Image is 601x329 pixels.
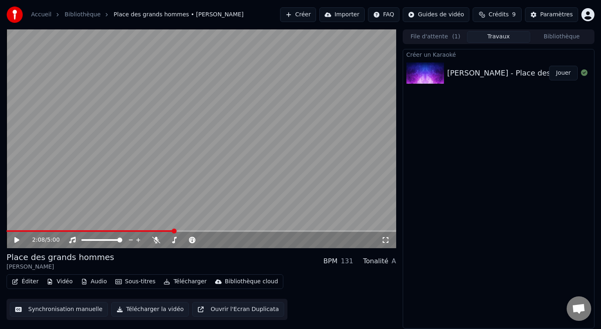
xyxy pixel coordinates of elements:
button: File d'attente [404,31,467,43]
div: [PERSON_NAME] [7,263,114,271]
span: 9 [512,11,516,19]
button: Guides de vidéo [403,7,469,22]
button: Éditer [9,276,42,287]
button: FAQ [368,7,399,22]
button: Bibliothèque [530,31,593,43]
div: BPM [323,256,337,266]
a: Accueil [31,11,52,19]
button: Télécharger [160,276,210,287]
button: Audio [78,276,110,287]
div: Paramètres [540,11,573,19]
span: ( 1 ) [452,33,460,41]
button: Créer [280,7,316,22]
span: 5:00 [47,236,60,244]
button: Crédits9 [473,7,522,22]
img: youka [7,7,23,23]
div: / [32,236,52,244]
button: Jouer [549,66,578,80]
nav: breadcrumb [31,11,244,19]
div: Créer un Karaoké [403,49,594,59]
a: Bibliothèque [65,11,101,19]
button: Vidéo [43,276,76,287]
button: Paramètres [525,7,578,22]
a: Ouvrir le chat [567,296,591,321]
button: Sous-titres [112,276,159,287]
button: Télécharger la vidéo [111,302,189,317]
button: Travaux [467,31,530,43]
div: Place des grands hommes [7,251,114,263]
button: Synchronisation manuelle [10,302,108,317]
button: Importer [319,7,365,22]
button: Ouvrir l'Ecran Duplicata [192,302,284,317]
span: 2:08 [32,236,45,244]
span: Crédits [489,11,509,19]
div: Tonalité [363,256,388,266]
div: A [392,256,396,266]
div: 131 [341,256,353,266]
span: Place des grands hommes • [PERSON_NAME] [114,11,244,19]
div: Bibliothèque cloud [225,278,278,286]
